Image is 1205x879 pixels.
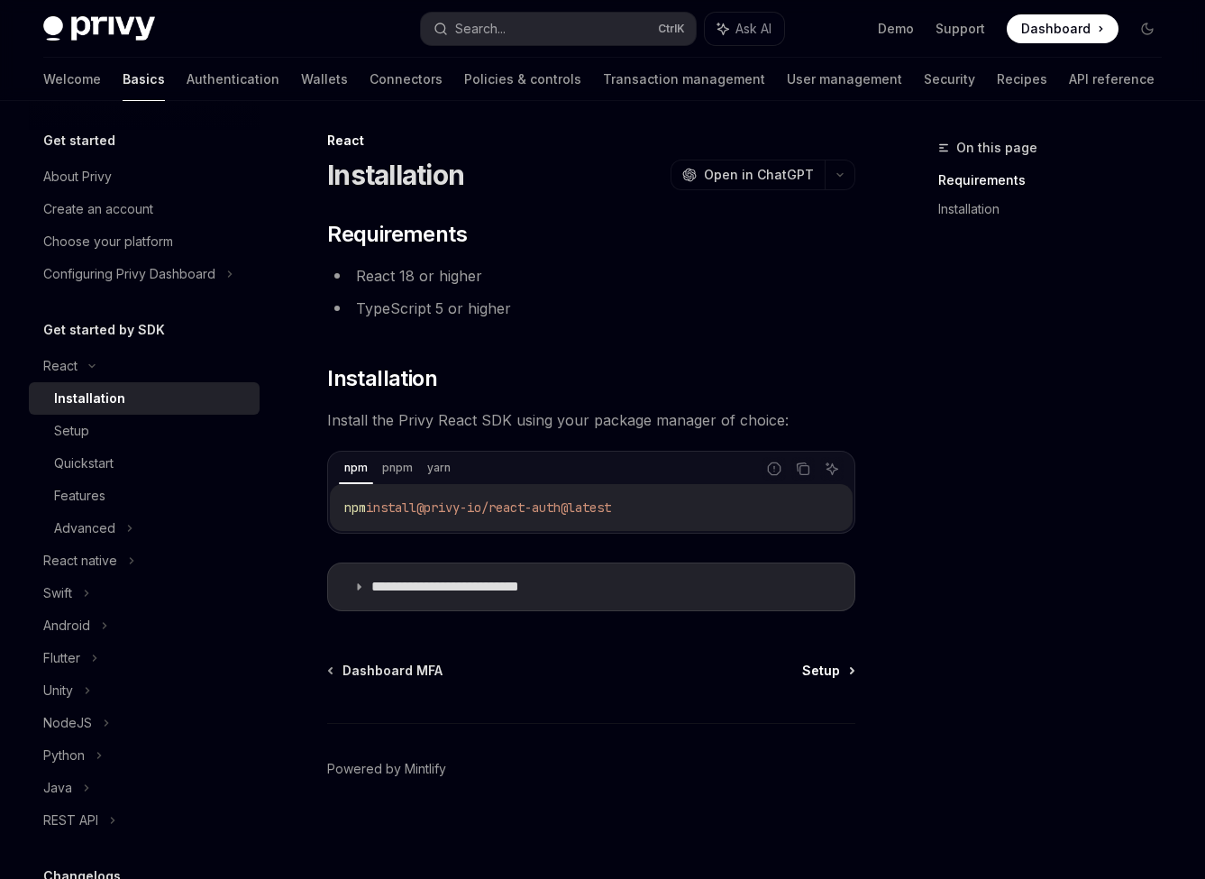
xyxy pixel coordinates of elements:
[327,407,855,433] span: Install the Privy React SDK using your package manager of choice:
[43,745,85,766] div: Python
[603,58,765,101] a: Transaction management
[43,712,92,734] div: NodeJS
[43,680,73,701] div: Unity
[43,355,78,377] div: React
[704,166,814,184] span: Open in ChatGPT
[938,195,1176,224] a: Installation
[43,166,112,188] div: About Privy
[1021,20,1091,38] span: Dashboard
[43,615,90,636] div: Android
[762,457,786,481] button: Report incorrect code
[1007,14,1118,43] a: Dashboard
[29,480,260,512] a: Features
[327,263,855,288] li: React 18 or higher
[43,16,155,41] img: dark logo
[658,22,685,36] span: Ctrl K
[956,137,1037,159] span: On this page
[327,296,855,321] li: TypeScript 5 or higher
[123,58,165,101] a: Basics
[997,58,1047,101] a: Recipes
[327,159,464,191] h1: Installation
[820,457,844,481] button: Ask AI
[54,485,105,507] div: Features
[422,457,456,479] div: yarn
[1069,58,1155,101] a: API reference
[802,662,840,680] span: Setup
[455,18,506,40] div: Search...
[187,58,279,101] a: Authentication
[54,388,125,409] div: Installation
[43,319,165,341] h5: Get started by SDK
[43,810,98,831] div: REST API
[705,13,784,45] button: Ask AI
[671,160,825,190] button: Open in ChatGPT
[878,20,914,38] a: Demo
[802,662,854,680] a: Setup
[29,225,260,258] a: Choose your platform
[735,20,771,38] span: Ask AI
[54,420,89,442] div: Setup
[29,160,260,193] a: About Privy
[43,231,173,252] div: Choose your platform
[43,582,72,604] div: Swift
[791,457,815,481] button: Copy the contents from the code block
[936,20,985,38] a: Support
[327,364,437,393] span: Installation
[938,166,1176,195] a: Requirements
[344,499,366,516] span: npm
[327,220,467,249] span: Requirements
[29,382,260,415] a: Installation
[43,198,153,220] div: Create an account
[43,58,101,101] a: Welcome
[1133,14,1162,43] button: Toggle dark mode
[301,58,348,101] a: Wallets
[43,777,72,799] div: Java
[342,662,443,680] span: Dashboard MFA
[924,58,975,101] a: Security
[787,58,902,101] a: User management
[366,499,416,516] span: install
[43,647,80,669] div: Flutter
[43,130,115,151] h5: Get started
[29,447,260,480] a: Quickstart
[370,58,443,101] a: Connectors
[43,550,117,572] div: React native
[329,662,443,680] a: Dashboard MFA
[54,517,115,539] div: Advanced
[54,453,114,474] div: Quickstart
[29,193,260,225] a: Create an account
[327,760,446,778] a: Powered by Mintlify
[464,58,581,101] a: Policies & controls
[421,13,696,45] button: Search...CtrlK
[339,457,373,479] div: npm
[29,415,260,447] a: Setup
[377,457,418,479] div: pnpm
[416,499,611,516] span: @privy-io/react-auth@latest
[327,132,855,150] div: React
[43,263,215,285] div: Configuring Privy Dashboard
